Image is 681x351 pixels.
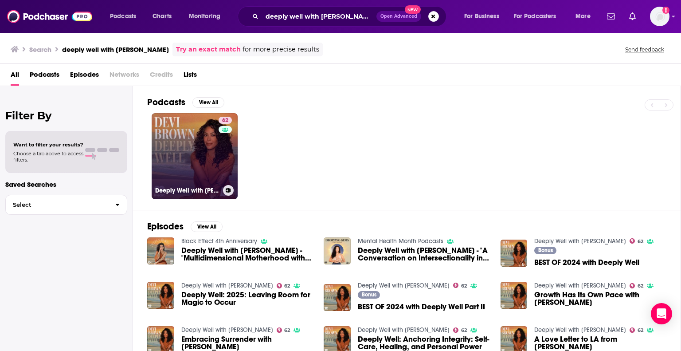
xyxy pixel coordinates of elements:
a: BEST OF 2024 with Deeply Well Part II [324,284,351,311]
button: open menu [508,9,569,24]
a: Show notifications dropdown [603,9,618,24]
a: Podcasts [30,67,59,86]
a: Deeply Well with Devi Brown [358,326,450,334]
span: 62 [638,284,643,288]
a: 62 [453,283,467,288]
a: Deeply Well with Devi Brown [534,326,626,334]
a: Deeply Well with Devi Brown [181,326,273,334]
a: 62Deeply Well with [PERSON_NAME] [152,113,238,199]
a: 62 [630,283,643,288]
span: Choose a tab above to access filters. [13,150,83,163]
a: Deeply Well with Devi Brown - "A Conversation on Intersectionality in Mental Health" [358,247,490,262]
span: 62 [461,328,467,332]
span: Bonus [538,248,553,253]
button: Show profile menu [650,7,669,26]
a: Lists [184,67,197,86]
div: Open Intercom Messenger [651,303,672,324]
a: Episodes [70,67,99,86]
a: 62 [277,283,290,288]
a: Show notifications dropdown [626,9,639,24]
a: 62 [630,238,643,244]
div: Search podcasts, credits, & more... [246,6,455,27]
span: 62 [461,284,467,288]
span: Credits [150,67,173,86]
img: Deeply Well: 2025: Leaving Room for Magic to Occur [147,282,174,309]
a: All [11,67,19,86]
span: Growth Has Its Own Pace with [PERSON_NAME] [534,291,666,306]
span: Podcasts [110,10,136,23]
button: open menu [104,9,148,24]
img: Growth Has Its Own Pace with Devi Brown [501,282,528,309]
a: 62 [277,327,290,333]
a: Deeply Well with Devi Brown [358,282,450,289]
span: A Love Letter to LA from [PERSON_NAME] [534,335,666,351]
img: User Profile [650,7,669,26]
img: Deeply Well with Devi Brown - "A Conversation on Intersectionality in Mental Health" [324,237,351,264]
a: BEST OF 2024 with Deeply Well Part II [358,303,485,311]
h2: Podcasts [147,97,185,108]
img: BEST OF 2024 with Deeply Well [501,240,528,267]
a: 62 [453,327,467,333]
button: Send feedback [622,46,667,53]
img: Podchaser - Follow, Share and Rate Podcasts [7,8,92,25]
a: Try an exact match [176,44,241,55]
a: Deeply Well with Devi Brown [534,282,626,289]
span: Charts [153,10,172,23]
span: Want to filter your results? [13,142,83,148]
a: A Love Letter to LA from Devi Brown [534,335,666,351]
a: Embracing Surrender with Devi Brown [181,335,313,351]
span: Deeply Well with [PERSON_NAME] - "Multidimensional Motherhood with [PERSON_NAME] & [PERSON_NAME]" [181,247,313,262]
a: EpisodesView All [147,221,223,232]
input: Search podcasts, credits, & more... [262,9,376,24]
h2: Filter By [5,109,127,122]
button: open menu [183,9,232,24]
span: Embracing Surrender with [PERSON_NAME] [181,335,313,351]
span: 62 [638,240,643,244]
a: Deeply Well with Devi Brown - "Multidimensional Motherhood with Milah Mapp & Erica Dickerson" [181,247,313,262]
span: 62 [222,116,228,125]
h3: Deeply Well with [PERSON_NAME] [155,187,219,194]
a: Black Effect 4th Anniversary [181,237,257,245]
a: Charts [147,9,177,24]
a: BEST OF 2024 with Deeply Well [534,259,639,266]
span: Logged in as agoldsmithwissman [650,7,669,26]
span: For Business [464,10,499,23]
span: 62 [284,328,290,332]
span: Select [6,202,108,208]
a: Deeply Well: Anchoring Integrity: Self-Care, Healing, and Personal Power [358,335,490,351]
span: 62 [284,284,290,288]
span: Deeply Well with [PERSON_NAME] - "A Conversation on Intersectionality in Mental Health" [358,247,490,262]
span: Monitoring [189,10,220,23]
span: 62 [638,328,643,332]
span: New [405,5,421,14]
h3: deeply well with [PERSON_NAME] [62,45,169,54]
a: PodcastsView All [147,97,224,108]
img: Deeply Well with Devi Brown - "Multidimensional Motherhood with Milah Mapp & Erica Dickerson" [147,237,174,264]
p: Saved Searches [5,180,127,189]
a: Deeply Well with Devi Brown [181,282,273,289]
svg: Add a profile image [662,7,669,14]
h2: Episodes [147,221,184,232]
a: Growth Has Its Own Pace with Devi Brown [534,291,666,306]
span: Bonus [362,292,376,297]
button: View All [191,221,223,232]
button: open menu [569,9,602,24]
a: 62 [630,327,643,333]
a: Deeply Well: 2025: Leaving Room for Magic to Occur [181,291,313,306]
a: 62 [219,117,232,124]
a: Mental Health Month Podcasts [358,237,443,245]
button: open menu [458,9,510,24]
